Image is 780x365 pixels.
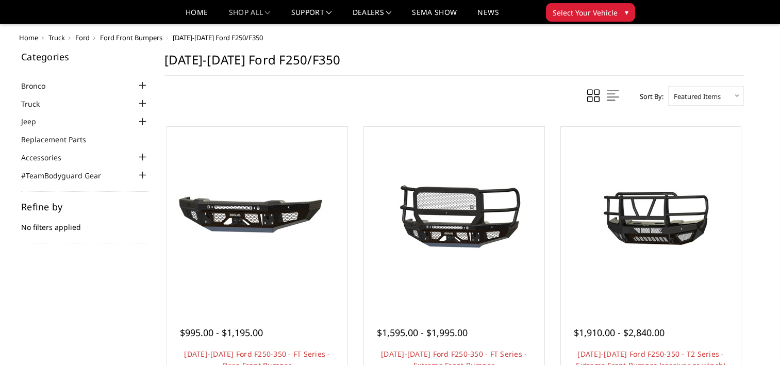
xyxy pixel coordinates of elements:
[48,33,65,42] a: Truck
[291,9,332,24] a: Support
[21,202,149,243] div: No filters applied
[19,33,38,42] a: Home
[634,89,663,104] label: Sort By:
[175,178,340,256] img: 2023-2025 Ford F250-350 - FT Series - Base Front Bumper
[412,9,457,24] a: SEMA Show
[21,116,49,127] a: Jeep
[477,9,499,24] a: News
[563,129,739,305] a: 2023-2025 Ford F250-350 - T2 Series - Extreme Front Bumper (receiver or winch) 2023-2025 Ford F25...
[21,152,74,163] a: Accessories
[377,326,468,339] span: $1,595.00 - $1,995.00
[229,9,271,24] a: shop all
[21,98,53,109] a: Truck
[164,52,744,76] h1: [DATE]-[DATE] Ford F250/F350
[353,9,392,24] a: Dealers
[728,316,780,365] iframe: Chat Widget
[75,33,90,42] a: Ford
[21,80,58,91] a: Bronco
[21,52,149,61] h5: Categories
[21,202,149,211] h5: Refine by
[574,326,665,339] span: $1,910.00 - $2,840.00
[21,134,99,145] a: Replacement Parts
[553,7,618,18] span: Select Your Vehicle
[173,33,263,42] span: [DATE]-[DATE] Ford F250/F350
[546,3,635,22] button: Select Your Vehicle
[568,171,733,263] img: 2023-2025 Ford F250-350 - T2 Series - Extreme Front Bumper (receiver or winch)
[21,170,114,181] a: #TeamBodyguard Gear
[100,33,162,42] a: Ford Front Bumpers
[186,9,208,24] a: Home
[367,129,542,305] a: 2023-2025 Ford F250-350 - FT Series - Extreme Front Bumper 2023-2025 Ford F250-350 - FT Series - ...
[625,7,628,18] span: ▾
[170,129,345,305] a: 2023-2025 Ford F250-350 - FT Series - Base Front Bumper
[180,326,263,339] span: $995.00 - $1,195.00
